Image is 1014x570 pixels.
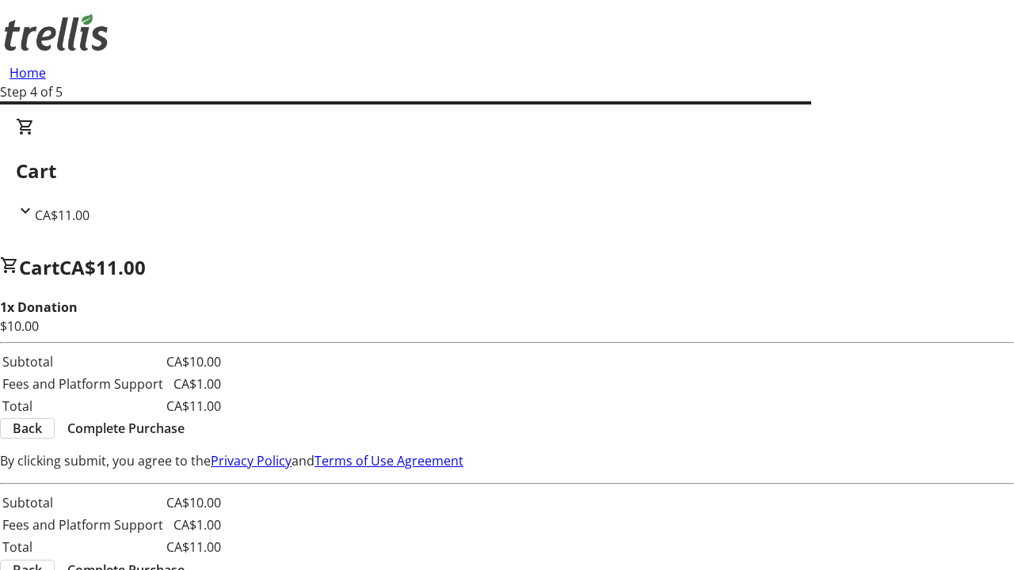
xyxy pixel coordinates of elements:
button: Complete Purchase [55,419,197,438]
td: CA$1.00 [166,515,222,535]
td: CA$1.00 [166,374,222,394]
span: CA$11.00 [59,254,146,280]
td: Subtotal [2,351,164,372]
span: Complete Purchase [67,419,185,438]
td: CA$11.00 [166,537,222,557]
td: CA$10.00 [166,351,222,372]
h2: Cart [16,157,998,185]
td: Subtotal [2,492,164,513]
span: Back [13,419,42,438]
td: Total [2,396,164,416]
td: Fees and Platform Support [2,374,164,394]
a: Privacy Policy [211,452,292,469]
div: CartCA$11.00 [16,117,998,225]
td: Fees and Platform Support [2,515,164,535]
td: Total [2,537,164,557]
td: CA$11.00 [166,396,222,416]
span: CA$11.00 [35,207,90,224]
td: CA$10.00 [166,492,222,513]
a: Terms of Use Agreement [314,452,463,469]
span: Cart [19,254,59,280]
